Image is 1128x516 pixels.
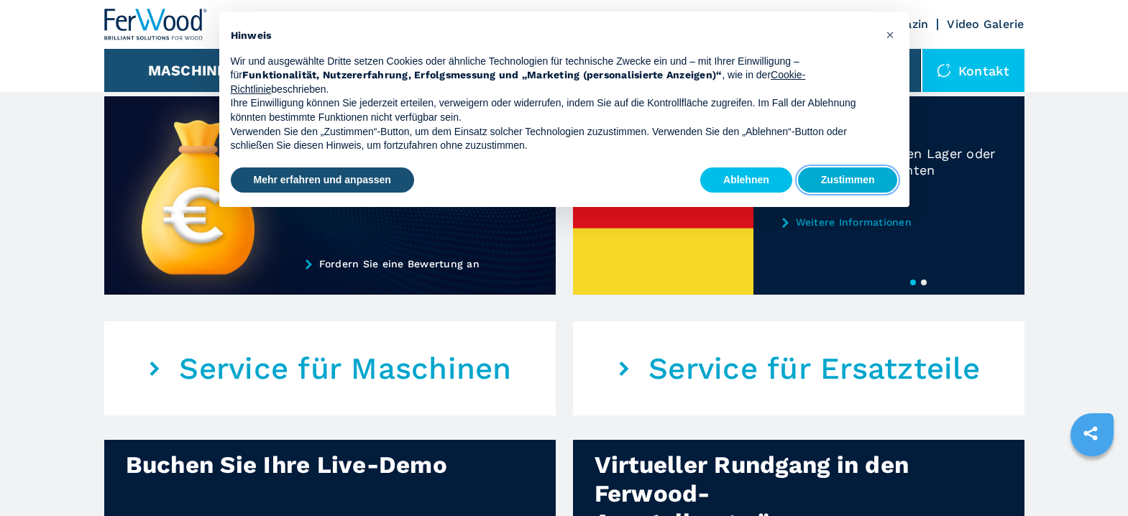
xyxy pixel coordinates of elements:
[306,258,504,269] a: Fordern Sie eine Bewertung an
[104,321,556,415] a: Service für Maschinen
[231,125,875,153] p: Verwenden Sie den „Zustimmen“-Button, um dem Einsatz solcher Technologien zuzustimmen. Verwenden ...
[947,17,1024,31] a: Video Galerie
[1067,451,1117,505] iframe: Chat
[231,167,414,193] button: Mehr erfahren und anpassen
[231,69,806,95] a: Cookie-Richtlinie
[886,26,894,43] span: ×
[648,351,980,387] em: Service für Ersatzteile
[126,451,452,479] div: Buchen Sie Ihre Live-Demo
[573,321,1024,415] a: Service für Ersatzteile
[104,9,208,40] img: Ferwood
[231,29,875,43] h2: Hinweis
[798,167,898,193] button: Zustimmen
[231,55,875,97] p: Wir und ausgewählte Dritte setzen Cookies oder ähnliche Technologien für technische Zwecke ein un...
[104,96,556,295] img: Verkaufen sie ihre maschine an ferwood
[231,96,875,124] p: Ihre Einwilligung können Sie jederzeit erteilen, verweigern oder widerrufen, indem Sie auf die Ko...
[782,216,996,228] a: Weitere Informationen
[148,62,238,79] button: Maschinen
[179,351,511,387] em: Service für Maschinen
[910,280,916,285] button: 1
[937,63,951,78] img: Kontakt
[922,49,1024,92] div: Kontakt
[700,167,792,193] button: Ablehnen
[242,69,723,80] strong: Funktionalität, Nutzererfahrung, Erfolgsmessung und „Marketing (personalisierte Anzeigen)“
[921,280,927,285] button: 2
[879,23,902,46] button: Schließen Sie diesen Hinweis
[1073,415,1109,451] a: sharethis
